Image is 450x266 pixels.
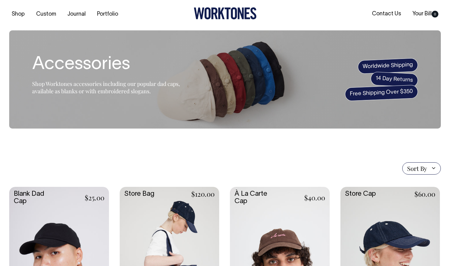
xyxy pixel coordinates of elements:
h1: Accessories [32,55,185,75]
span: Free Shipping Over $350 [345,85,418,101]
a: Shop [9,9,27,19]
a: Custom [34,9,58,19]
a: Contact Us [369,9,403,19]
span: 14 Day Returns [370,71,418,87]
span: Sort By [407,165,427,172]
a: Your Bill0 [410,9,441,19]
a: Journal [65,9,88,19]
span: Shop Worktones accessories including our popular dad caps, available as blanks or with embroidere... [32,80,180,95]
span: Worldwide Shipping [358,58,418,74]
a: Portfolio [95,9,121,19]
span: 0 [432,11,438,17]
